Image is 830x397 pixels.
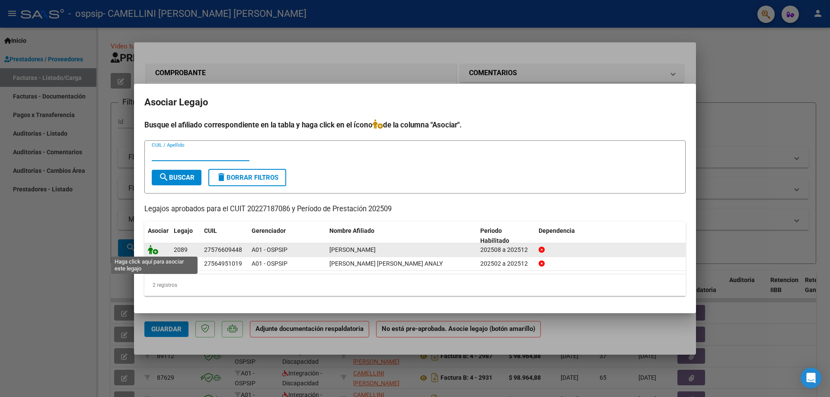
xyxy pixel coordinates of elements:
span: Asociar [148,227,169,234]
span: Legajo [174,227,193,234]
span: Borrar Filtros [216,174,278,181]
p: Legajos aprobados para el CUIT 20227187086 y Período de Prestación 202509 [144,204,686,215]
datatable-header-cell: Gerenciador [248,222,326,250]
span: A01 - OSPSIP [252,246,287,253]
span: Dependencia [539,227,575,234]
span: A01 - OSPSIP [252,260,287,267]
div: 202508 a 202512 [480,245,532,255]
datatable-header-cell: Asociar [144,222,170,250]
div: 202502 a 202512 [480,259,532,269]
span: 2157 [174,260,188,267]
span: Nombre Afiliado [329,227,374,234]
datatable-header-cell: Legajo [170,222,201,250]
span: Periodo Habilitado [480,227,509,244]
button: Borrar Filtros [208,169,286,186]
div: 27564951019 [204,259,242,269]
span: CUIL [204,227,217,234]
span: AGUILERA GARAY LUISANA ANALY [329,260,443,267]
span: Buscar [159,174,195,181]
datatable-header-cell: Periodo Habilitado [477,222,535,250]
div: Open Intercom Messenger [801,368,821,388]
datatable-header-cell: Dependencia [535,222,686,250]
div: 27576609448 [204,245,242,255]
mat-icon: search [159,172,169,182]
span: OVIEDO MADELYN [329,246,376,253]
datatable-header-cell: Nombre Afiliado [326,222,477,250]
button: Buscar [152,170,201,185]
h4: Busque el afiliado correspondiente en la tabla y haga click en el ícono de la columna "Asociar". [144,119,686,130]
mat-icon: delete [216,172,227,182]
div: 2 registros [144,274,686,296]
h2: Asociar Legajo [144,94,686,111]
span: Gerenciador [252,227,286,234]
datatable-header-cell: CUIL [201,222,248,250]
span: 2089 [174,246,188,253]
